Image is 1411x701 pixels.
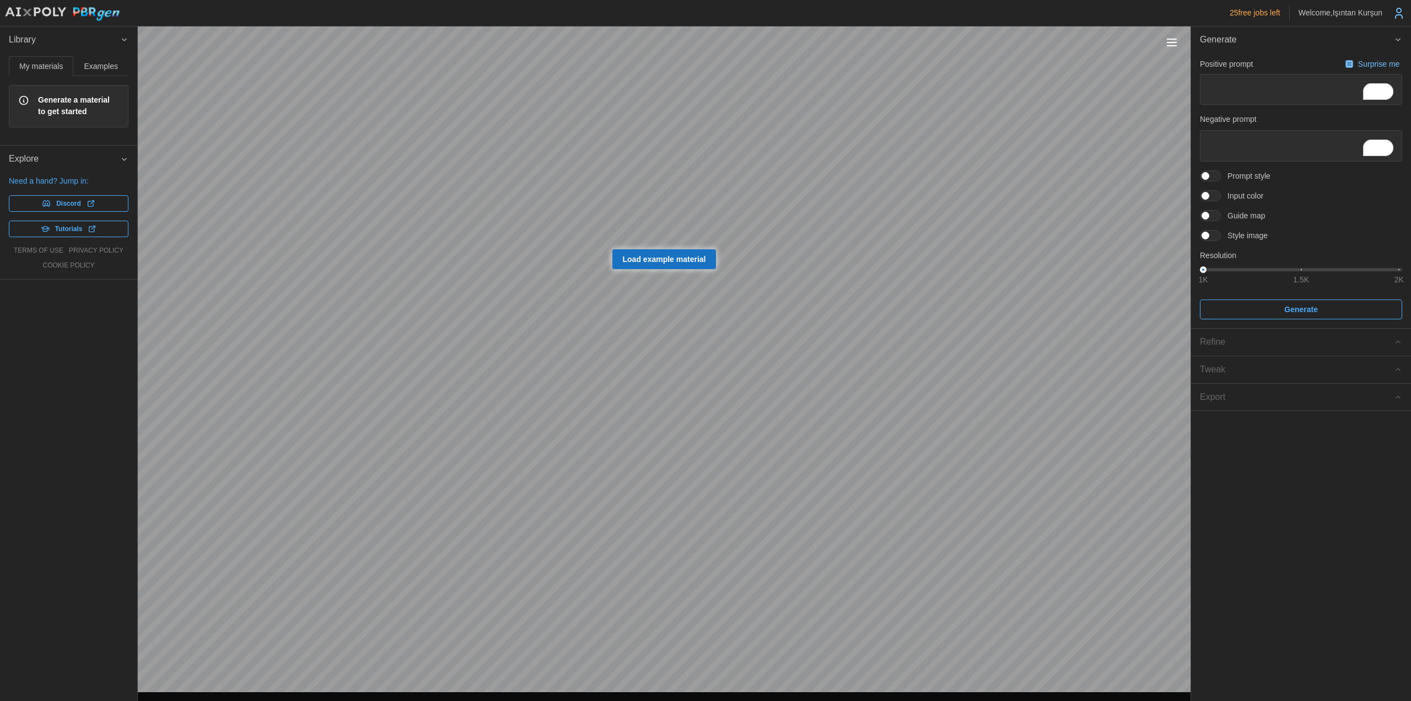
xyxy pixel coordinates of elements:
button: Tweak [1191,356,1411,383]
span: Library [9,26,120,53]
span: Load example material [623,250,706,269]
span: Input color [1221,190,1263,201]
p: Resolution [1200,250,1402,261]
span: Tutorials [55,221,83,237]
textarea: To enrich screen reader interactions, please activate Accessibility in Grammarly extension settings [1200,74,1402,105]
span: Tweak [1200,356,1394,383]
span: Explore [9,146,120,173]
a: cookie policy [42,261,94,270]
p: Need a hand? Jump in: [9,175,128,186]
span: Style image [1221,230,1268,241]
span: Prompt style [1221,170,1270,181]
a: Discord [9,195,128,212]
span: Export [1200,384,1394,411]
img: AIxPoly PBRgen [4,7,120,22]
a: Tutorials [9,221,128,237]
button: Generate [1200,299,1402,319]
span: My materials [19,62,63,70]
p: 25 free jobs left [1230,7,1280,18]
a: terms of use [14,246,63,255]
a: Load example material [612,249,717,269]
span: Guide map [1221,210,1265,221]
a: privacy policy [69,246,123,255]
p: Negative prompt [1200,114,1402,125]
span: Refine [1200,329,1394,356]
button: Export [1191,384,1411,411]
span: Generate [1200,26,1394,53]
button: Surprise me [1342,56,1402,72]
button: Generate [1191,26,1411,53]
p: Positive prompt [1200,58,1253,69]
button: Refine [1191,329,1411,356]
div: Generate [1191,53,1411,328]
span: Generate a material to get started [38,94,119,118]
span: Generate [1284,300,1318,319]
span: Examples [84,62,118,70]
p: Welcome, Işıntan Kurşun [1299,7,1382,18]
span: Discord [56,196,81,211]
p: Surprise me [1358,58,1402,69]
textarea: To enrich screen reader interactions, please activate Accessibility in Grammarly extension settings [1200,130,1402,161]
button: Toggle viewport controls [1164,35,1180,50]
